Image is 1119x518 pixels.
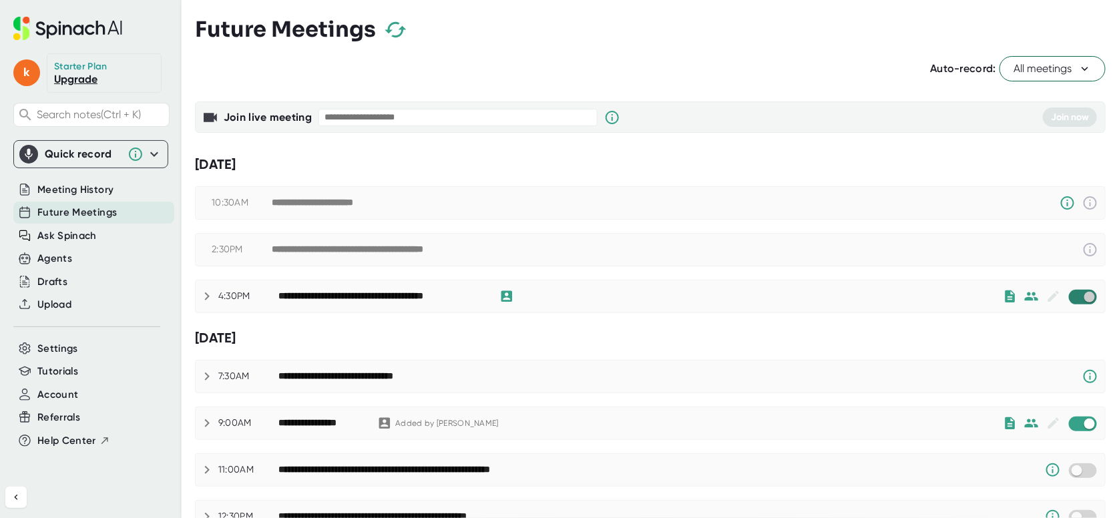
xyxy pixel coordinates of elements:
[37,387,78,403] button: Account
[5,487,27,508] button: Collapse sidebar
[37,108,166,121] span: Search notes (Ctrl + K)
[13,59,40,86] span: k
[37,274,67,290] button: Drafts
[395,419,499,429] div: Added by [PERSON_NAME]
[195,17,376,42] h3: Future Meetings
[37,228,97,244] button: Ask Spinach
[37,251,72,266] button: Agents
[195,156,1106,173] div: [DATE]
[224,111,312,123] b: Join live meeting
[37,205,117,220] button: Future Meetings
[218,370,278,382] div: 7:30AM
[1051,111,1089,123] span: Join now
[999,56,1106,81] button: All meetings
[37,433,110,449] button: Help Center
[54,61,107,73] div: Starter Plan
[212,244,272,256] div: 2:30PM
[1082,195,1098,211] svg: This event has already passed
[37,410,80,425] button: Referrals
[19,141,162,168] div: Quick record
[1082,242,1098,258] svg: This event has already passed
[930,62,996,75] span: Auto-record:
[218,290,278,302] div: 4:30PM
[37,341,78,356] button: Settings
[37,433,96,449] span: Help Center
[1082,368,1098,384] svg: Spinach requires a video conference link.
[37,364,78,379] button: Tutorials
[37,297,71,312] button: Upload
[45,148,121,161] div: Quick record
[195,330,1106,346] div: [DATE]
[37,182,114,198] button: Meeting History
[1014,61,1092,77] span: All meetings
[218,464,278,476] div: 11:00AM
[1043,107,1097,127] button: Join now
[1045,462,1061,478] svg: Someone has manually disabled Spinach from this meeting.
[218,417,278,429] div: 9:00AM
[212,197,272,209] div: 10:30AM
[1060,195,1076,211] svg: Someone has manually disabled Spinach from this meeting.
[54,73,97,85] a: Upgrade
